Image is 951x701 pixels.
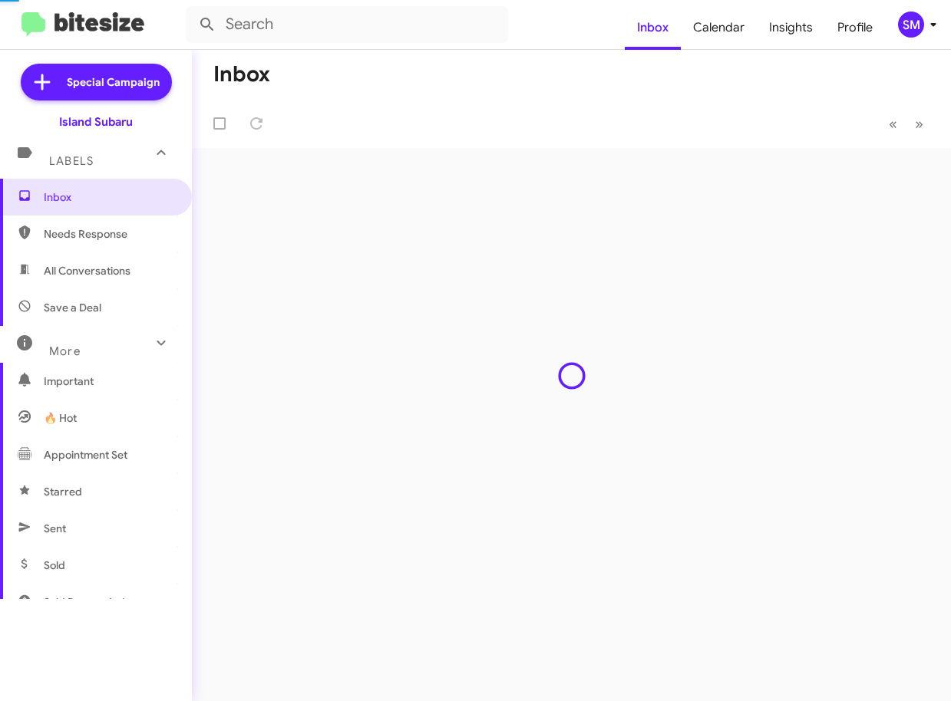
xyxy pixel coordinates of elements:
span: All Conversations [44,263,130,278]
span: Sold [44,558,65,573]
button: Next [906,108,933,140]
a: Special Campaign [21,64,172,100]
span: Inbox [44,189,174,205]
span: More [49,344,81,358]
span: » [915,114,923,133]
span: Important [44,374,174,389]
a: Inbox [625,5,681,50]
div: Island Subaru [59,114,133,130]
a: Profile [825,5,885,50]
span: Special Campaign [67,74,160,90]
button: Previous [880,108,906,140]
div: SM [898,12,924,38]
span: 🔥 Hot [44,410,77,426]
span: Labels [49,154,94,168]
span: « [889,114,897,133]
span: Needs Response [44,226,174,242]
span: Save a Deal [44,300,101,315]
span: Sold Responded [44,594,125,610]
a: Calendar [681,5,757,50]
span: Appointment Set [44,447,127,462]
span: Sent [44,521,66,536]
nav: Page navigation example [880,108,933,140]
h1: Inbox [213,62,270,87]
button: SM [885,12,934,38]
a: Insights [757,5,825,50]
span: Starred [44,484,82,499]
input: Search [186,6,508,43]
